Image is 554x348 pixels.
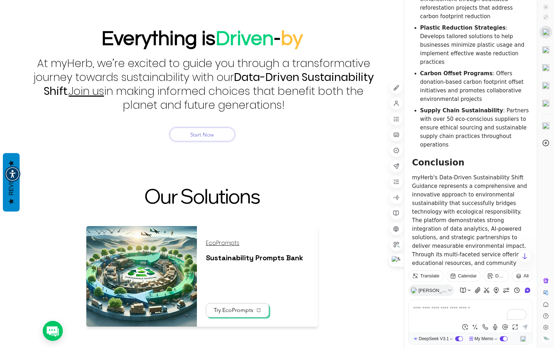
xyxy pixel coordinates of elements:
img: At its core, sustainable sourcing is the integration of social, ethical, and environmental [86,226,197,327]
span: Start Now [190,131,214,138]
div: Accessibility Menu [5,166,20,182]
span: Our Solutions [144,184,260,209]
span: Sustainability Prompts Bank [206,253,303,262]
span: At myHerb, we’re excited to guide you through a transformative journey towards sustainability wit... [34,56,374,113]
a: EcoPrompts [206,239,239,247]
span: by [281,29,303,49]
a: Join us [69,83,104,99]
span: Driven [215,29,274,49]
a: Start Now [170,128,234,141]
span: Try EcoPrompts [214,307,253,313]
button: Reviews [3,153,20,212]
span: Data-Driven Sustainability Shift [44,70,374,99]
span: Everything is - [101,29,303,49]
a: Try EcoPrompts [206,303,269,317]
